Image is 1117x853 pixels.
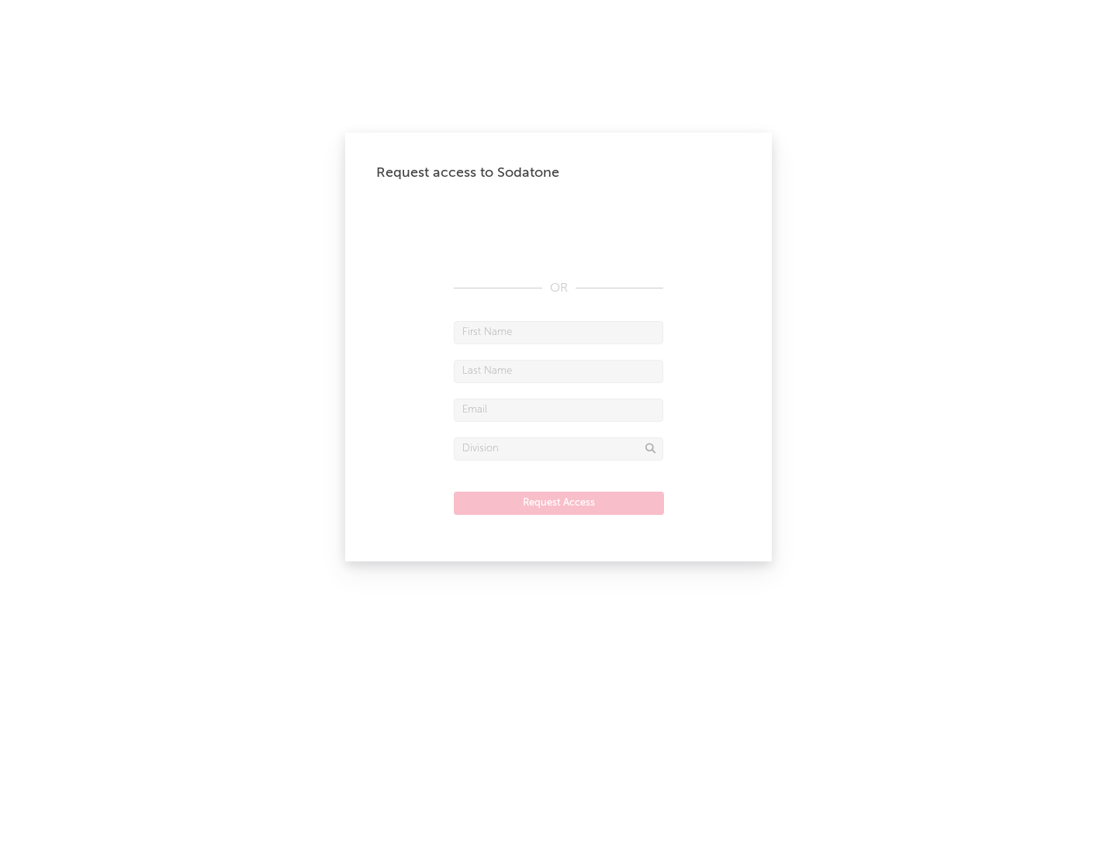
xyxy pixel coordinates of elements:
div: Request access to Sodatone [376,164,741,182]
input: Last Name [454,360,663,383]
input: Division [454,437,663,461]
input: Email [454,399,663,422]
input: First Name [454,321,663,344]
div: OR [454,279,663,298]
button: Request Access [454,492,664,515]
